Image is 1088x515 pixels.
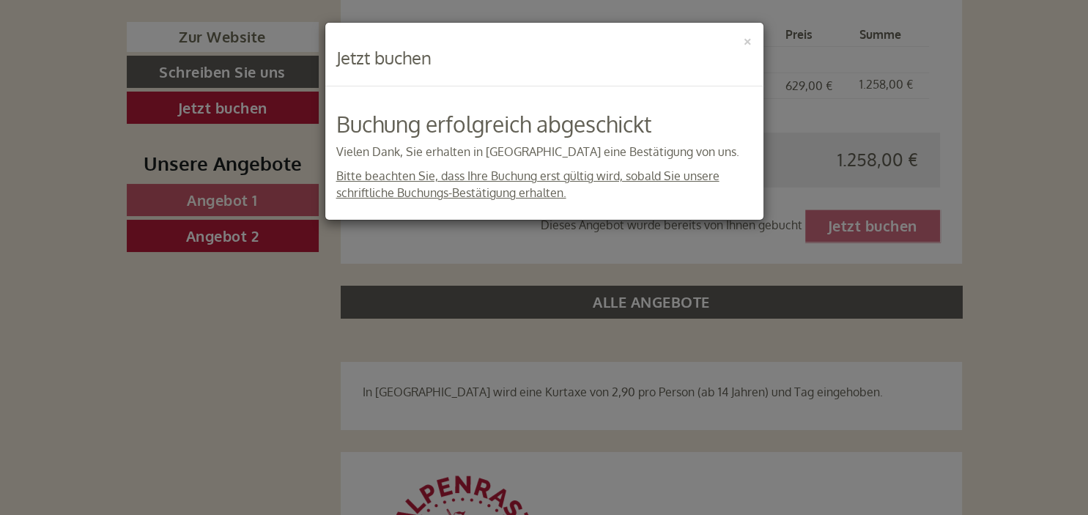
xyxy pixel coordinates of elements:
[248,11,330,36] div: Mittwoch
[22,42,237,54] div: Berghotel Alpenrast
[336,48,752,67] h3: Jetzt buchen
[742,32,752,48] button: ×
[11,40,244,84] div: Guten Tag, wie können wir Ihnen helfen?
[336,168,719,200] span: Bitte beachten Sie, dass Ihre Buchung erst gültig wird, sobald Sie unsere schriftliche Buchungs-B...
[478,379,577,412] button: Senden
[22,71,237,81] small: 19:20
[336,144,752,160] p: Vielen Dank, Sie erhalten in [GEOGRAPHIC_DATA] eine Bestätigung von uns.
[336,112,752,136] h2: Buchung erfolgreich abgeschickt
